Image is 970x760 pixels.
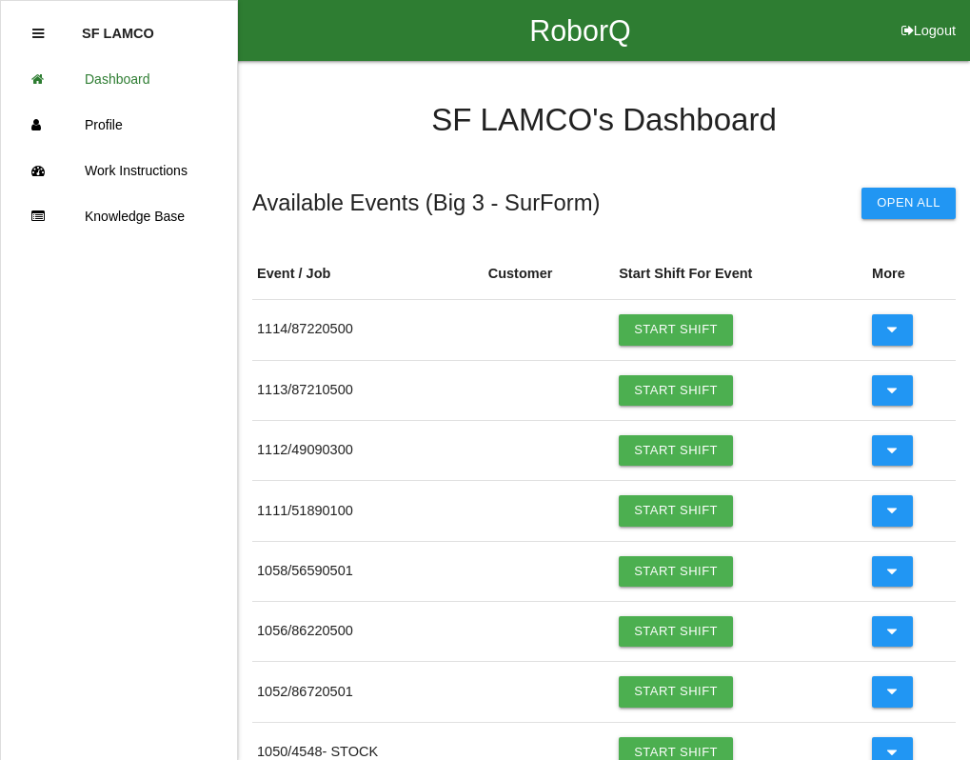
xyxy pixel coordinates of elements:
[619,314,733,345] a: Start Shift
[1,102,237,148] a: Profile
[252,103,956,137] h4: SF LAMCO 's Dashboard
[252,662,484,722] td: 1052 / 86720501
[619,616,733,647] a: Start Shift
[619,556,733,587] a: Start Shift
[252,602,484,662] td: 1056 / 86220500
[484,250,615,299] th: Customer
[32,10,44,56] div: Close
[252,360,484,420] td: 1113 / 87210500
[252,541,484,601] td: 1058 / 56590501
[867,250,956,299] th: More
[619,435,733,466] a: Start Shift
[619,375,733,406] a: Start Shift
[252,190,600,215] h5: Available Events ( Big 3 - SurForm )
[619,495,733,526] a: Start Shift
[1,56,237,102] a: Dashboard
[619,676,733,707] a: Start Shift
[861,188,956,218] button: Open All
[1,148,237,193] a: Work Instructions
[82,10,154,41] p: SF LAMCO
[614,250,867,299] th: Start Shift For Event
[252,300,484,360] td: 1114 / 87220500
[252,420,484,480] td: 1112 / 49090300
[252,250,484,299] th: Event / Job
[252,481,484,541] td: 1111 / 51890100
[1,193,237,239] a: Knowledge Base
